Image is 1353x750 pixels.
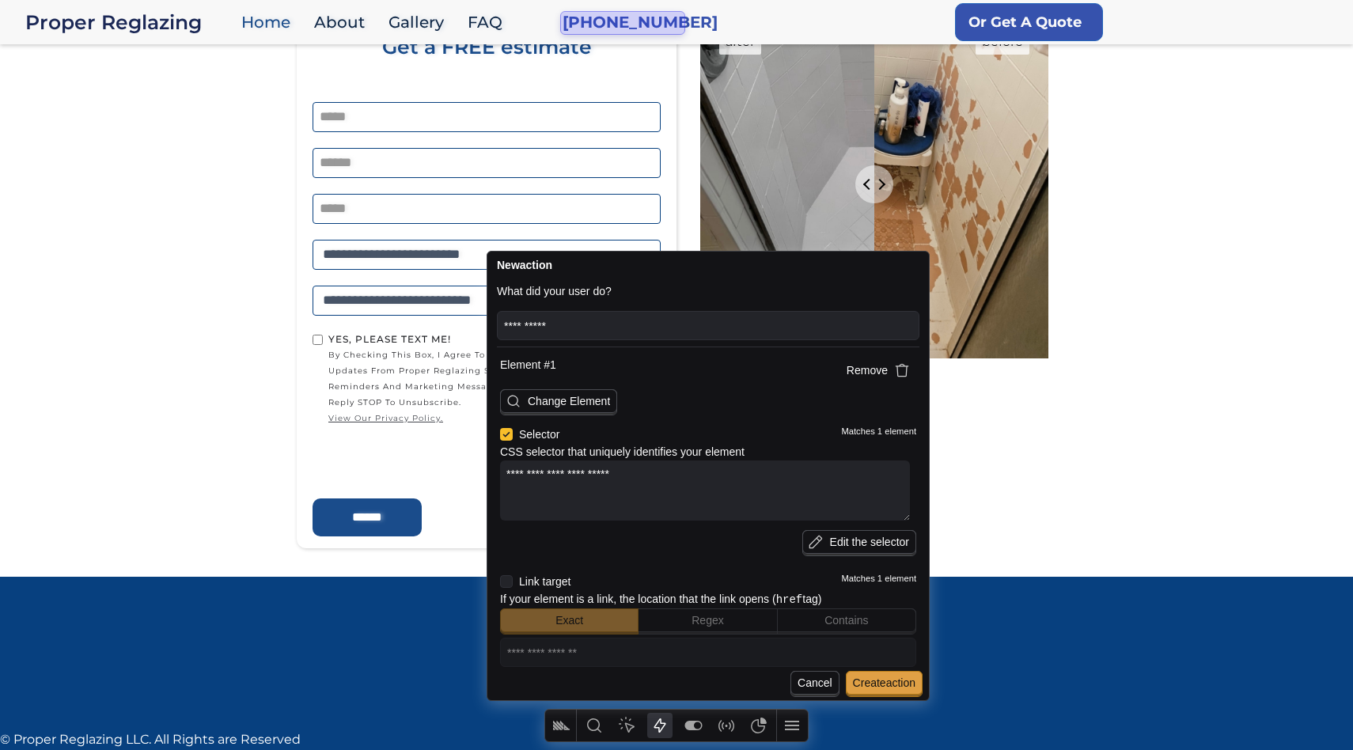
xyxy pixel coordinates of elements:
[233,6,306,40] a: Home
[381,6,460,40] a: Gallery
[328,347,661,426] span: by checking this box, I agree to receive communications and updates from Proper Reglazing SMS, or...
[313,430,553,492] iframe: reCAPTCHA
[460,6,518,40] a: FAQ
[306,6,381,40] a: About
[955,3,1103,41] a: Or Get A Quote
[25,11,233,33] div: Proper Reglazing
[563,11,718,33] a: [PHONE_NUMBER]
[328,331,661,347] div: Yes, Please text me!
[305,36,669,536] form: Home page form
[313,335,323,345] input: Yes, Please text me!by checking this box, I agree to receive communications and updates from Prop...
[313,36,661,102] div: Get a FREE estimate
[328,411,661,426] a: view our privacy policy.
[25,11,233,33] a: home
